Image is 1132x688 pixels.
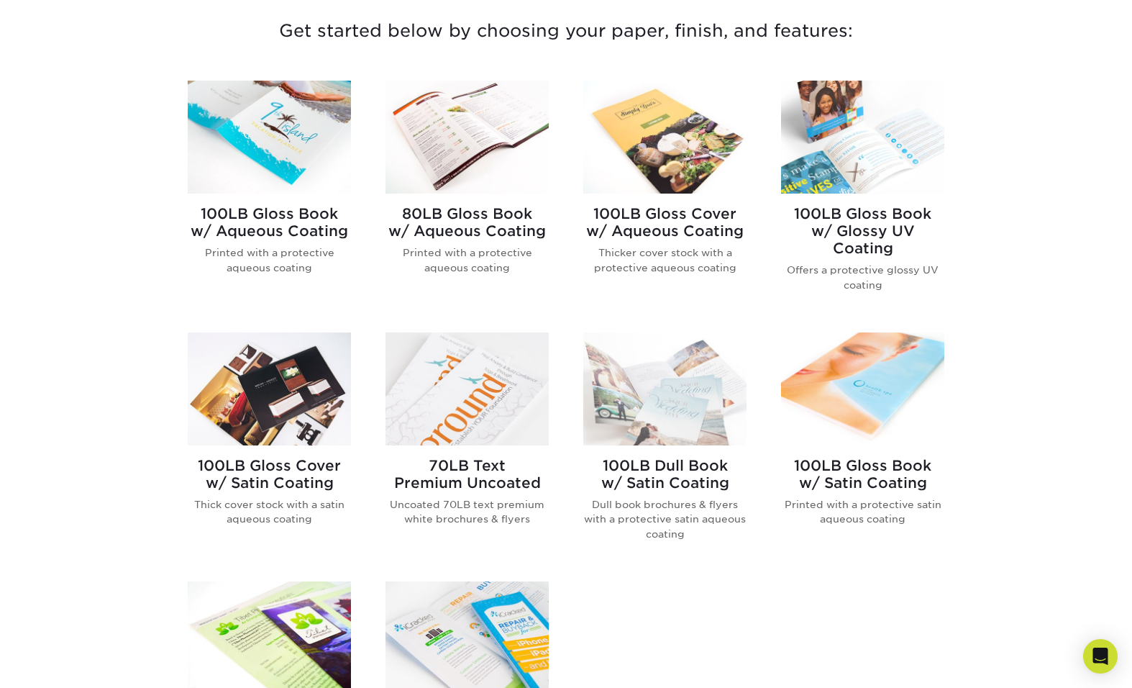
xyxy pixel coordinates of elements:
p: Printed with a protective aqueous coating [188,245,351,275]
h2: 100LB Gloss Book w/ Satin Coating [781,457,944,492]
p: Printed with a protective satin aqueous coating [781,497,944,527]
h2: 100LB Dull Book w/ Satin Coating [583,457,747,492]
h2: 100LB Gloss Cover w/ Satin Coating [188,457,351,492]
a: 80LB Gloss Book<br/>w/ Aqueous Coating Brochures & Flyers 80LB Gloss Bookw/ Aqueous Coating Print... [385,81,549,315]
img: 100LB Gloss Cover<br/>w/ Aqueous Coating Brochures & Flyers [583,81,747,194]
img: 100LB Gloss Book<br/>w/ Satin Coating Brochures & Flyers [781,332,944,445]
p: Offers a protective glossy UV coating [781,263,944,292]
a: 100LB Gloss Book<br/>w/ Glossy UV Coating Brochures & Flyers 100LB Gloss Bookw/ Glossy UV Coating... [781,81,944,315]
a: 100LB Gloss Book<br/>w/ Aqueous Coating Brochures & Flyers 100LB Gloss Bookw/ Aqueous Coating Pri... [188,81,351,315]
img: 70LB Text<br/>Premium Uncoated Brochures & Flyers [385,332,549,445]
p: Printed with a protective aqueous coating [385,245,549,275]
div: Open Intercom Messenger [1083,639,1118,674]
a: 70LB Text<br/>Premium Uncoated Brochures & Flyers 70LB TextPremium Uncoated Uncoated 70LB text pr... [385,332,549,564]
p: Uncoated 70LB text premium white brochures & flyers [385,497,549,527]
img: 100LB Gloss Book<br/>w/ Glossy UV Coating Brochures & Flyers [781,81,944,194]
h2: 100LB Gloss Cover w/ Aqueous Coating [583,205,747,240]
p: Dull book brochures & flyers with a protective satin aqueous coating [583,497,747,541]
img: 100LB Gloss Book<br/>w/ Aqueous Coating Brochures & Flyers [188,81,351,194]
a: 100LB Dull Book<br/>w/ Satin Coating Brochures & Flyers 100LB Dull Bookw/ Satin Coating Dull book... [583,332,747,564]
h2: 100LB Gloss Book w/ Aqueous Coating [188,205,351,240]
a: 100LB Gloss Cover<br/>w/ Satin Coating Brochures & Flyers 100LB Gloss Coverw/ Satin Coating Thick... [188,332,351,564]
img: 100LB Dull Book<br/>w/ Satin Coating Brochures & Flyers [583,332,747,445]
h2: 70LB Text Premium Uncoated [385,457,549,492]
img: 80LB Gloss Book<br/>w/ Aqueous Coating Brochures & Flyers [385,81,549,194]
img: 100LB Gloss Cover<br/>w/ Satin Coating Brochures & Flyers [188,332,351,445]
a: 100LB Gloss Cover<br/>w/ Aqueous Coating Brochures & Flyers 100LB Gloss Coverw/ Aqueous Coating T... [583,81,747,315]
h2: 100LB Gloss Book w/ Glossy UV Coating [781,205,944,257]
h2: 80LB Gloss Book w/ Aqueous Coating [385,205,549,240]
p: Thick cover stock with a satin aqueous coating [188,497,351,527]
p: Thicker cover stock with a protective aqueous coating [583,245,747,275]
a: 100LB Gloss Book<br/>w/ Satin Coating Brochures & Flyers 100LB Gloss Bookw/ Satin Coating Printed... [781,332,944,564]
